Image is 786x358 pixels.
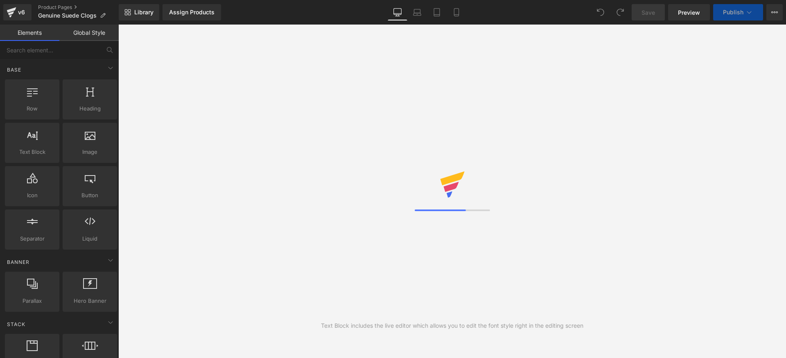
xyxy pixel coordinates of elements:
div: v6 [16,7,27,18]
a: New Library [119,4,159,20]
span: Parallax [7,297,57,305]
a: Global Style [59,25,119,41]
span: Text Block [7,148,57,156]
span: Image [65,148,115,156]
span: Publish [723,9,743,16]
span: Button [65,191,115,200]
a: v6 [3,4,32,20]
span: Genuine Suede Clogs [38,12,97,19]
a: Tablet [427,4,447,20]
a: Mobile [447,4,466,20]
div: Assign Products [169,9,215,16]
button: More [766,4,783,20]
span: Library [134,9,154,16]
a: Laptop [407,4,427,20]
a: Desktop [388,4,407,20]
span: Heading [65,104,115,113]
span: Stack [6,320,26,328]
button: Undo [592,4,609,20]
div: Text Block includes the live editor which allows you to edit the font style right in the editing ... [321,321,583,330]
span: Hero Banner [65,297,115,305]
button: Publish [713,4,763,20]
span: Save [641,8,655,17]
span: Separator [7,234,57,243]
button: Redo [612,4,628,20]
span: Banner [6,258,30,266]
a: Product Pages [38,4,119,11]
a: Preview [668,4,710,20]
span: Base [6,66,22,74]
span: Liquid [65,234,115,243]
span: Icon [7,191,57,200]
span: Preview [678,8,700,17]
span: Row [7,104,57,113]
